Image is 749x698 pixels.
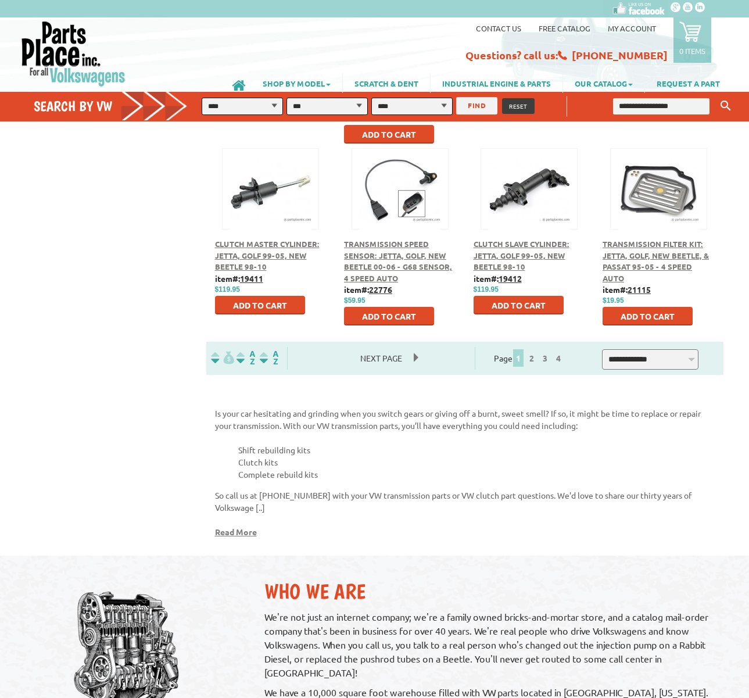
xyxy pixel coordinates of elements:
[679,46,705,56] p: 0 items
[476,23,521,33] a: Contact us
[621,311,675,321] span: Add to Cart
[344,125,434,144] button: Add to Cart
[509,102,528,110] span: RESET
[215,273,263,284] b: item#:
[603,239,709,283] a: Transmission Filter Kit: Jetta, Golf, New Beetle, & Passat 95-05 - 4 Speed Auto
[240,273,263,284] u: 19411
[215,407,715,432] p: Is your car hesitating and grinding when you switch gears or giving off a burnt, sweet smell? If ...
[349,349,414,367] span: Next Page
[673,17,711,63] a: 0 items
[343,73,430,93] a: SCRATCH & DENT
[362,311,416,321] span: Add to Cart
[362,129,416,139] span: Add to Cart
[369,284,392,295] u: 22776
[215,285,240,293] span: $119.95
[502,98,535,114] button: RESET
[211,351,234,364] img: filterpricelow.svg
[474,239,569,271] a: Clutch Slave Cylinder: Jetta, Golf 99-05, New Beetle 98-10
[456,97,497,114] button: FIND
[540,353,550,363] a: 3
[603,284,651,295] b: item#:
[344,284,392,295] b: item#:
[215,489,715,514] p: So call us at [PHONE_NUMBER] with your VW transmission parts or VW clutch part questions. We'd lo...
[563,73,644,93] a: OUR CATALOG
[431,73,562,93] a: INDUSTRIAL ENGINE & PARTS
[215,296,305,314] button: Add to Cart
[257,351,281,364] img: Sort by Sales Rank
[526,353,537,363] a: 2
[499,273,522,284] u: 19412
[603,307,693,325] button: Add to Cart
[20,20,127,87] img: Parts Place Inc!
[238,456,715,468] li: Clutch kits
[233,300,287,310] span: Add to Cart
[234,351,257,364] img: Sort by Headline
[513,349,524,367] span: 1
[539,23,590,33] a: Free Catalog
[34,98,196,114] h4: Search by VW
[492,300,546,310] span: Add to Cart
[344,307,434,325] button: Add to Cart
[474,273,522,284] b: item#:
[474,285,499,293] span: $119.95
[264,579,723,604] h2: Who We Are
[553,353,564,363] a: 4
[349,353,414,363] a: Next Page
[717,96,734,116] button: Keyword Search
[344,296,365,305] span: $59.95
[344,239,452,283] a: Transmission Speed Sensor: Jetta, Golf, New Beetle 00-06 - G68 Sensor, 4 Speed Auto
[474,296,564,314] button: Add to Cart
[628,284,651,295] u: 21115
[238,468,715,481] li: Complete rebuild kits
[475,347,582,370] div: Page
[251,73,342,93] a: SHOP BY MODEL
[215,527,257,537] a: Read More
[238,444,715,456] li: Shift rebuilding kits
[603,296,624,305] span: $19.95
[608,23,656,33] a: My Account
[215,239,320,271] a: Clutch Master Cylinder: Jetta, Golf 99-05, New Beetle 98-10
[264,610,723,679] p: We're not just an internet company; we're a family owned bricks-and-mortar store, and a catalog m...
[645,73,732,93] a: REQUEST A PART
